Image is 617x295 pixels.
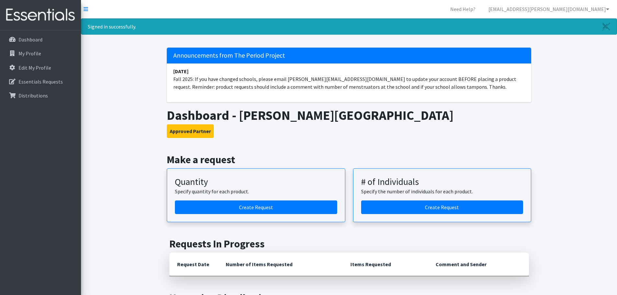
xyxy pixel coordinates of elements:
[3,33,78,46] a: Dashboard
[169,238,529,250] h2: Requests In Progress
[175,200,337,214] a: Create a request by quantity
[445,3,481,16] a: Need Help?
[3,89,78,102] a: Distributions
[361,176,523,187] h3: # of Individuals
[343,253,428,276] th: Items Requested
[81,18,617,35] div: Signed in successfully.
[167,48,531,63] h5: Announcements from The Period Project
[169,253,218,276] th: Request Date
[173,68,189,74] strong: [DATE]
[483,3,614,16] a: [EMAIL_ADDRESS][PERSON_NAME][DOMAIN_NAME]
[3,61,78,74] a: Edit My Profile
[3,4,78,26] img: HumanEssentials
[167,124,214,138] button: Approved Partner
[18,50,41,57] p: My Profile
[428,253,529,276] th: Comment and Sender
[175,176,337,187] h3: Quantity
[361,187,523,195] p: Specify the number of individuals for each product.
[18,78,63,85] p: Essentials Requests
[3,47,78,60] a: My Profile
[18,36,42,43] p: Dashboard
[3,75,78,88] a: Essentials Requests
[167,153,531,166] h2: Make a request
[218,253,343,276] th: Number of Items Requested
[167,108,531,123] h1: Dashboard - [PERSON_NAME][GEOGRAPHIC_DATA]
[175,187,337,195] p: Specify quantity for each product.
[361,200,523,214] a: Create a request by number of individuals
[596,19,617,34] a: Close
[167,63,531,95] li: Fall 2025: If you have changed schools, please email [PERSON_NAME][EMAIL_ADDRESS][DOMAIN_NAME] to...
[18,64,51,71] p: Edit My Profile
[18,92,48,99] p: Distributions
